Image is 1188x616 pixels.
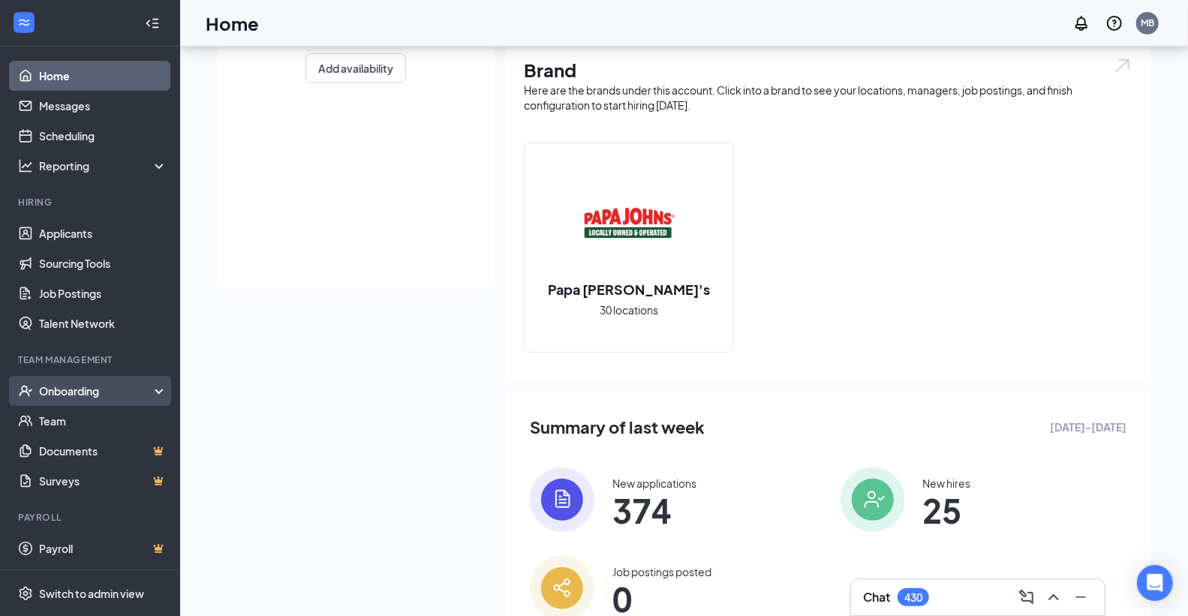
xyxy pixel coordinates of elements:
h3: Chat [863,589,890,605]
div: Here are the brands under this account. Click into a brand to see your locations, managers, job p... [524,83,1132,113]
span: 30 locations [600,302,658,318]
a: DocumentsCrown [39,436,167,466]
svg: Analysis [18,158,33,173]
div: Switch to admin view [39,586,144,601]
a: Talent Network [39,308,167,338]
img: Papa John's [581,178,677,274]
svg: Collapse [145,16,160,31]
svg: ComposeMessage [1018,588,1036,606]
a: Scheduling [39,121,167,151]
div: MB [1141,17,1154,29]
div: Hiring [18,196,164,209]
button: ChevronUp [1042,585,1066,609]
span: 374 [612,497,696,524]
div: Reporting [39,158,168,173]
a: PayrollCrown [39,533,167,563]
a: Home [39,61,167,91]
h1: Home [206,11,259,36]
div: New applications [612,476,696,491]
span: 25 [923,497,971,524]
div: Job postings posted [612,564,711,579]
span: 0 [612,585,711,612]
a: Applicants [39,218,167,248]
div: 430 [904,591,922,604]
span: [DATE] - [DATE] [1050,419,1126,435]
span: Summary of last week [530,414,705,440]
svg: QuestionInfo [1105,14,1123,32]
a: Job Postings [39,278,167,308]
div: Payroll [18,511,164,524]
button: ComposeMessage [1015,585,1039,609]
svg: Notifications [1072,14,1090,32]
a: SurveysCrown [39,466,167,496]
h1: Brand [524,57,1132,83]
div: New hires [923,476,971,491]
a: Messages [39,91,167,121]
img: icon [841,467,905,532]
div: Team Management [18,353,164,366]
img: icon [530,467,594,532]
svg: WorkstreamLogo [17,15,32,30]
div: Onboarding [39,383,155,398]
a: Team [39,406,167,436]
svg: ChevronUp [1045,588,1063,606]
button: Minimize [1069,585,1093,609]
img: open.6027fd2a22e1237b5b06.svg [1113,57,1132,74]
svg: UserCheck [18,383,33,398]
svg: Settings [18,586,33,601]
button: Add availability [305,53,406,83]
div: Open Intercom Messenger [1137,565,1173,601]
svg: Minimize [1072,588,1090,606]
h2: Papa [PERSON_NAME]'s [533,280,725,299]
a: Sourcing Tools [39,248,167,278]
